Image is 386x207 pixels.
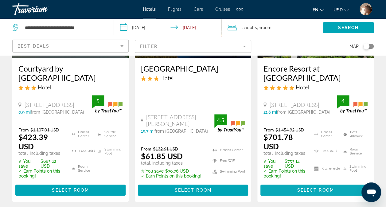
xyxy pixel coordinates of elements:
[361,182,381,202] iframe: Button to launch messaging window
[52,188,89,193] span: Select Room
[92,97,104,105] div: 5
[69,144,95,158] li: Free WiFi
[95,144,123,158] li: Swimming Pool
[263,159,306,169] p: $753.14 USD
[359,44,374,49] button: Toggle map
[194,7,203,12] a: Cars
[214,114,245,132] img: trustyou-badge.svg
[141,161,201,166] p: total, including taxes
[236,4,243,14] button: Extra navigation items
[260,185,371,196] button: Select Room
[215,7,230,12] a: Cruises
[209,157,245,165] li: Free WiFi
[313,5,324,14] button: Change language
[338,25,359,30] span: Search
[340,127,368,141] li: Pets Allowed
[141,146,151,151] span: From
[31,110,84,115] span: from [GEOGRAPHIC_DATA]
[337,95,368,113] img: trustyou-badge.svg
[263,169,306,178] p: ✓ Earn Points on this booking!
[153,146,178,151] del: $132.61 USD
[69,127,95,141] li: Fitness Center
[18,127,29,132] span: From
[214,116,227,124] div: 4.5
[257,23,271,32] span: , 1
[30,127,59,132] del: $1,107.01 USD
[313,7,318,12] span: en
[261,25,271,30] span: Room
[141,174,201,178] p: ✓ Earn Points on this booking!
[296,84,309,91] span: Hotel
[349,42,359,51] span: Map
[263,132,293,151] ins: $701.78 USD
[141,129,154,134] span: 15.7 mi
[25,101,74,108] span: [STREET_ADDRESS]
[277,110,330,115] span: from [GEOGRAPHIC_DATA]
[358,3,374,16] button: User Menu
[18,169,64,178] p: ✓ Earn Points on this booking!
[141,64,245,73] a: [GEOGRAPHIC_DATA]
[18,151,64,156] p: total, including taxes
[38,84,51,91] span: Hotel
[154,129,208,134] span: from [GEOGRAPHIC_DATA]
[263,110,277,115] span: 21.6 mi
[138,185,248,196] button: Select Room
[18,44,49,49] span: Best Deals
[260,186,371,193] a: Select Room
[221,18,323,37] button: Travelers: 2 adults, 0 children
[141,169,164,174] span: ✮ You save
[263,64,368,82] a: Encore Resort at [GEOGRAPHIC_DATA]
[15,185,126,196] button: Select Room
[270,101,319,108] span: [STREET_ADDRESS]
[138,186,248,193] a: Select Room
[311,127,340,141] li: Fitness Center
[297,188,334,193] span: Select Room
[135,40,251,53] button: Filter
[160,75,174,81] span: Hotel
[337,97,349,105] div: 4
[360,3,372,15] img: Z
[18,159,64,169] p: $683.62 USD
[340,144,368,158] li: Room Service
[263,159,283,169] span: ✮ You save
[340,162,368,176] li: Swimming Pool
[69,162,95,176] li: Room Service
[141,169,201,174] p: $70.76 USD
[92,95,123,113] img: trustyou-badge.svg
[168,7,181,12] a: Flights
[242,23,257,32] span: 2
[209,146,245,154] li: Fitness Center
[311,162,340,176] li: Kitchenette
[114,18,222,37] button: Check-in date: Sep 30, 2025 Check-out date: Oct 3, 2025
[18,42,123,50] mat-select: Sort by
[141,151,183,161] ins: $61.85 USD
[209,168,245,175] li: Swimming Pool
[275,127,304,132] del: $1,454.92 USD
[263,127,274,132] span: From
[263,151,306,156] p: total, including taxes
[18,110,31,115] span: 0.9 mi
[146,114,214,127] span: [STREET_ADDRESS][PERSON_NAME]
[323,22,374,33] button: Search
[263,84,368,91] div: 5 star Hotel
[18,84,123,91] div: 3 star Hotel
[95,127,123,141] li: Shuttle Service
[18,64,123,82] a: Courtyard by [GEOGRAPHIC_DATA]
[12,1,74,17] a: Travorium
[174,188,211,193] span: Select Room
[15,186,126,193] a: Select Room
[333,5,349,14] button: Change currency
[143,7,156,12] a: Hotels
[141,75,245,81] div: 3 star Hotel
[18,132,48,151] ins: $423.39 USD
[311,144,340,158] li: Free WiFi
[18,159,39,169] span: ✮ You save
[333,7,343,12] span: USD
